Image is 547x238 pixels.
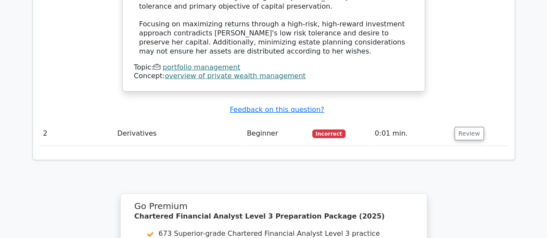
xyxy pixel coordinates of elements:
[371,121,451,146] td: 0:01 min.
[165,72,306,80] a: overview of private wealth management
[134,63,413,72] div: Topic:
[230,105,324,114] a: Feedback on this question?
[454,127,484,140] button: Review
[243,121,309,146] td: Beginner
[40,121,114,146] td: 2
[312,130,345,138] span: Incorrect
[134,72,413,81] div: Concept:
[163,63,240,71] a: portfolio management
[114,121,243,146] td: Derivatives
